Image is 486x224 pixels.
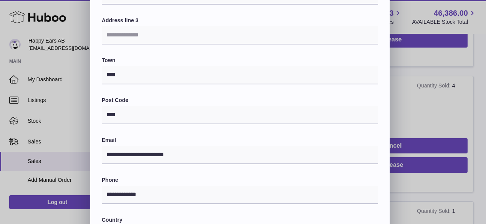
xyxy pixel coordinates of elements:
label: Post Code [102,97,378,104]
label: Email [102,137,378,144]
label: Country [102,216,378,224]
label: Phone [102,176,378,184]
label: Town [102,57,378,64]
label: Address line 3 [102,17,378,24]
